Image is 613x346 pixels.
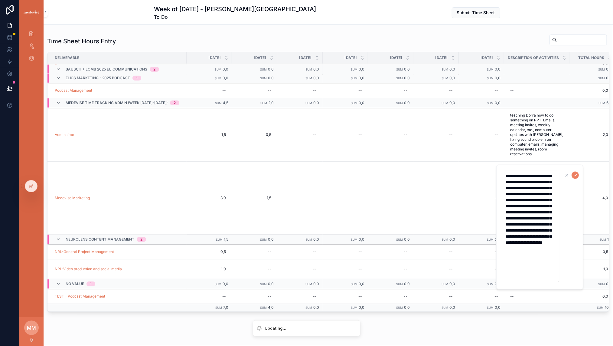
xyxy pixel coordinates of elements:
[351,238,357,241] small: Sum
[55,132,74,137] a: Admin time
[359,101,364,105] span: 0,0
[313,305,319,310] span: 0,0
[344,55,357,60] span: [DATE]
[404,282,410,286] span: 0,0
[305,101,312,105] small: Sum
[268,249,271,254] div: --
[351,306,357,309] small: Sum
[570,267,608,272] span: 1,0
[449,249,453,254] div: --
[66,237,134,242] span: Neurolens Content Management
[487,238,494,241] small: Sum
[55,55,79,60] span: Deliverable
[66,282,84,286] span: No value
[313,132,317,137] div: --
[358,267,362,272] div: --
[487,77,494,80] small: Sum
[449,132,453,137] div: --
[47,37,116,45] h1: Time Sheet Hours Entry
[305,306,312,309] small: Sum
[570,294,608,299] span: 0,0
[55,267,122,272] a: NRL-Video production and social media
[359,237,364,242] span: 0,0
[481,55,493,60] span: [DATE]
[396,101,403,105] small: Sum
[268,237,274,242] span: 0,0
[55,294,105,299] a: TEST - Podcast Management
[494,132,498,137] div: --
[313,249,317,254] div: --
[351,101,357,105] small: Sum
[66,67,147,72] span: Bausch + Lomb 2025 EU Communications
[607,237,612,242] span: 1,5
[598,101,605,105] small: Sum
[260,101,267,105] small: Sum
[313,196,317,200] div: --
[313,237,319,242] span: 0,0
[508,55,559,60] span: Description of Activities
[449,88,453,93] div: --
[268,101,274,105] span: 2,0
[215,306,222,309] small: Sum
[208,55,221,60] span: [DATE]
[358,132,362,137] div: --
[494,196,498,200] div: --
[570,132,608,137] span: 2,0
[606,67,612,71] span: 0,0
[404,305,410,310] span: 0,0
[404,249,407,254] div: --
[305,238,312,241] small: Sum
[358,196,362,200] div: --
[313,282,319,286] span: 0,0
[442,238,448,241] small: Sum
[396,282,403,286] small: Sum
[90,282,92,286] div: 1
[449,101,455,105] span: 0,0
[396,77,403,80] small: Sum
[495,237,501,242] span: 0,0
[606,76,612,80] span: 0,0
[359,305,364,310] span: 0,0
[442,306,448,309] small: Sum
[223,76,228,80] span: 0,0
[358,249,362,254] div: --
[265,325,287,331] div: Updating...
[268,67,274,71] span: 0,0
[66,76,130,81] span: Elios Marketing - 2025 Podcast
[495,305,501,310] span: 0,0
[606,282,612,286] span: 0,0
[268,88,271,93] div: --
[19,24,44,71] div: scrollable content
[449,237,455,242] span: 0,0
[268,294,271,299] div: --
[358,294,362,299] div: --
[222,294,226,299] div: --
[268,282,274,286] span: 0,0
[442,282,448,286] small: Sum
[606,101,612,105] span: 6,0
[224,237,228,242] span: 1,5
[404,196,407,200] div: --
[351,77,357,80] small: Sum
[359,67,364,71] span: 0,0
[260,68,267,71] small: Sum
[449,67,455,71] span: 0,0
[495,101,501,105] span: 0,0
[510,113,564,157] span: teaching Dorra how to do something on PPT. Emails, meeting invites, weekly calendar, etc., comput...
[510,294,514,299] div: --
[305,282,312,286] small: Sum
[55,88,92,93] span: Podcast Management
[140,237,142,242] div: 2
[193,132,226,137] span: 1,5
[27,324,36,331] span: MM
[404,67,410,71] span: 0,0
[495,76,501,80] span: 0,0
[457,10,495,16] span: Submit Time Sheet
[494,88,498,93] div: --
[570,88,608,93] span: 0,0
[598,68,605,71] small: Sum
[396,306,403,309] small: Sum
